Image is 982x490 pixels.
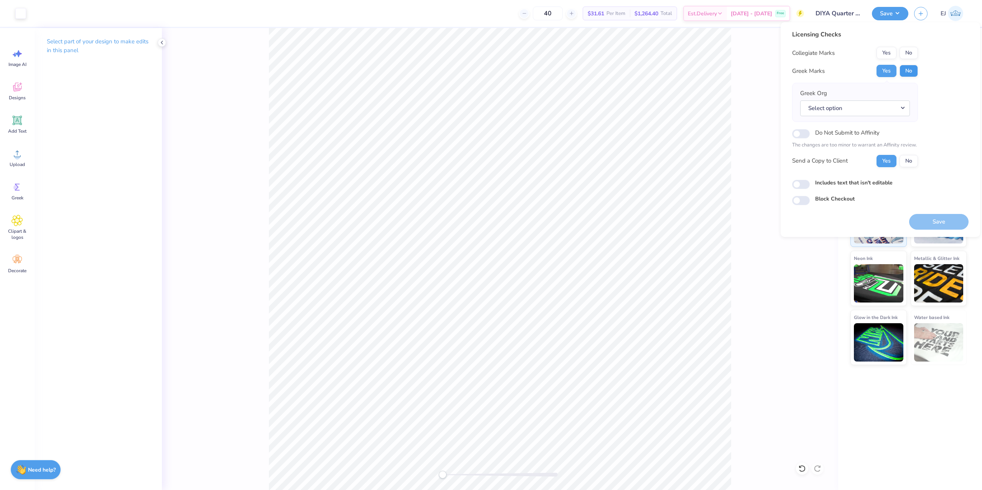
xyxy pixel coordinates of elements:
[877,155,896,167] button: Yes
[8,268,26,274] span: Decorate
[792,156,848,165] div: Send a Copy to Client
[914,254,959,262] span: Metallic & Glitter Ink
[5,228,30,240] span: Clipart & logos
[588,10,604,18] span: $31.61
[815,128,880,138] label: Do Not Submit to Affinity
[877,47,896,59] button: Yes
[792,49,835,58] div: Collegiate Marks
[900,47,918,59] button: No
[854,254,873,262] span: Neon Ink
[8,128,26,134] span: Add Text
[777,11,784,16] span: Free
[533,7,563,20] input: – –
[688,10,717,18] span: Est. Delivery
[914,323,964,362] img: Water based Ink
[792,141,918,149] p: The changes are too minor to warrant an Affinity review.
[900,155,918,167] button: No
[8,61,26,67] span: Image AI
[810,6,866,21] input: Untitled Design
[439,471,447,478] div: Accessibility label
[914,264,964,303] img: Metallic & Glitter Ink
[815,179,893,187] label: Includes text that isn't editable
[941,9,946,18] span: EJ
[900,65,918,77] button: No
[12,195,23,201] span: Greek
[731,10,772,18] span: [DATE] - [DATE]
[800,89,827,98] label: Greek Org
[47,37,150,55] p: Select part of your design to make edits in this panel
[634,10,658,18] span: $1,264.40
[800,100,910,116] button: Select option
[661,10,672,18] span: Total
[9,95,26,101] span: Designs
[28,466,56,474] strong: Need help?
[877,65,896,77] button: Yes
[872,7,908,20] button: Save
[914,313,949,321] span: Water based Ink
[815,195,855,203] label: Block Checkout
[948,6,963,21] img: Edgardo Jr
[792,67,825,76] div: Greek Marks
[937,6,967,21] a: EJ
[854,264,903,303] img: Neon Ink
[854,313,898,321] span: Glow in the Dark Ink
[854,323,903,362] img: Glow in the Dark Ink
[10,161,25,168] span: Upload
[606,10,625,18] span: Per Item
[792,30,918,39] div: Licensing Checks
